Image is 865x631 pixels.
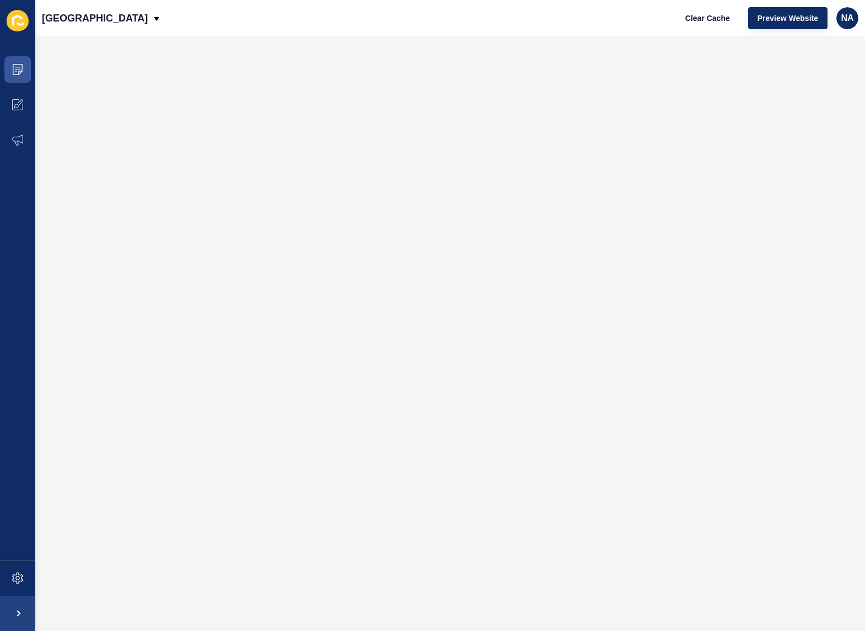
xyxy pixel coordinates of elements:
span: Preview Website [757,13,818,24]
button: Clear Cache [676,7,739,29]
span: NA [841,13,853,24]
iframe: To enrich screen reader interactions, please activate Accessibility in Grammarly extension settings [35,36,865,631]
p: [GEOGRAPHIC_DATA] [42,4,148,32]
span: Clear Cache [685,13,730,24]
button: Preview Website [748,7,828,29]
